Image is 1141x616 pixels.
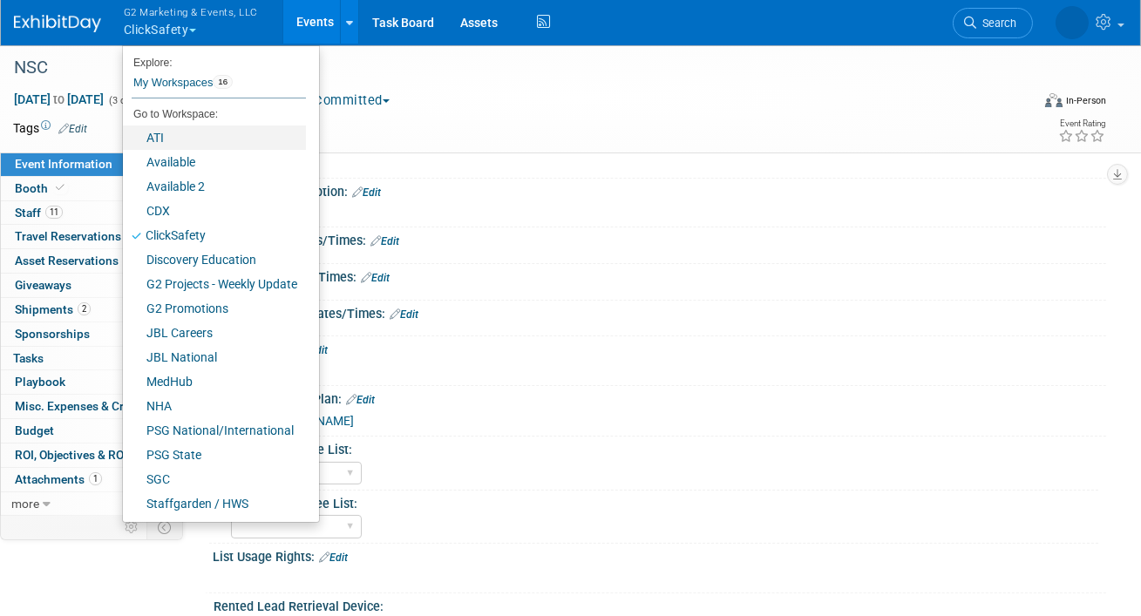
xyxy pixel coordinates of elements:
[1,492,182,516] a: more
[15,157,112,171] span: Event Information
[293,91,397,110] button: Committed
[1,395,182,418] a: Misc. Expenses & Credits
[1058,119,1105,128] div: Event Rating
[1,225,182,248] a: Travel Reservations
[123,345,306,369] a: JBL National
[1045,93,1063,107] img: Format-Inperson.png
[123,418,306,443] a: PSG National/International
[123,491,306,516] a: Staffgarden / HWS
[123,369,306,394] a: MedHub
[15,206,63,220] span: Staff
[123,223,306,247] a: ClickSafety
[123,394,306,418] a: NHA
[15,448,132,462] span: ROI, Objectives & ROO
[107,95,144,106] span: (3 days)
[1,152,182,176] a: Event Information
[15,375,65,389] span: Playbook
[15,229,121,243] span: Travel Reservations
[14,15,101,32] img: ExhibitDay
[390,308,418,321] a: Edit
[1065,94,1106,107] div: In-Person
[1,468,182,491] a: Attachments1
[123,199,306,223] a: CDX
[123,272,306,296] a: G2 Projects - Weekly Update
[15,399,151,413] span: Misc. Expenses & Credits
[1,419,182,443] a: Budget
[147,516,183,538] td: Toggle Event Tabs
[1,370,182,394] a: Playbook
[1,322,182,346] a: Sponsorships
[15,472,102,486] span: Attachments
[1,249,182,273] a: Asset Reservations
[370,235,399,247] a: Edit
[213,75,233,89] span: 16
[213,301,1106,323] div: Booth Dismantle Dates/Times:
[213,179,1106,201] div: Conference Description:
[89,472,102,485] span: 1
[123,467,306,491] a: SGC
[123,174,306,199] a: Available 2
[213,544,1106,566] div: List Usage Rights:
[123,443,306,467] a: PSG State
[976,17,1016,30] span: Search
[346,394,375,406] a: Edit
[123,52,306,68] li: Explore:
[213,227,1106,250] div: Booth Set-up Dates/Times:
[1,177,182,200] a: Booth
[8,52,1013,84] div: NSC
[117,516,147,538] td: Personalize Event Tab Strip
[213,336,1106,359] div: Event Contact:
[123,150,306,174] a: Available
[13,91,105,107] span: [DATE] [DATE]
[11,497,39,511] span: more
[51,92,67,106] span: to
[123,321,306,345] a: JBL Careers
[352,186,381,199] a: Edit
[123,247,306,272] a: Discovery Education
[213,264,1106,287] div: Exhibit Hall Dates/Times:
[15,278,71,292] span: Giveaways
[946,91,1106,117] div: Event Format
[123,103,306,125] li: Go to Workspace:
[132,68,306,98] a: My Workspaces16
[58,123,87,135] a: Edit
[1056,6,1089,39] img: Nora McQuillan
[1,201,182,225] a: Staff11
[123,296,306,321] a: G2 Promotions
[1,298,182,322] a: Shipments2
[15,302,91,316] span: Shipments
[1,443,182,467] a: ROI, Objectives & ROO
[15,327,90,341] span: Sponsorships
[124,3,258,21] span: G2 Marketing & Events, LLC
[56,183,65,193] i: Booth reservation complete
[15,254,119,267] span: Asset Reservations
[214,491,1098,512] div: Post Event Attendee List:
[1,347,182,370] a: Tasks
[319,552,348,564] a: Edit
[13,351,44,365] span: Tasks
[13,119,87,137] td: Tags
[214,593,1098,615] div: Rented Lead Retrieval Device:
[15,423,54,437] span: Budget
[45,206,63,219] span: 11
[78,302,91,315] span: 2
[213,386,1106,409] div: Exhibit Hall Floor Plan:
[361,272,390,284] a: Edit
[123,125,306,150] a: ATI
[953,8,1033,38] a: Search
[15,181,68,195] span: Booth
[214,437,1098,458] div: Pre-Event Attendee List:
[1,274,182,297] a: Giveaways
